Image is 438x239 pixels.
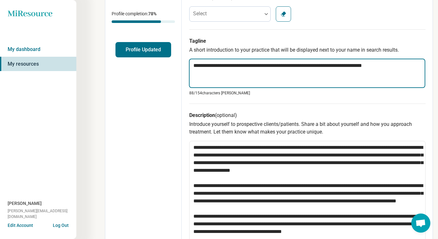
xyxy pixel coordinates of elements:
button: Profile Updated [115,42,171,57]
div: Profile completion: [105,7,181,27]
p: Introduce yourself to prospective clients/patients. Share a bit about yourself and how you approa... [189,120,426,136]
div: Profile completion [112,20,175,23]
span: (optional) [215,112,237,118]
span: 78 % [148,11,156,16]
h3: Tagline [189,37,426,45]
h3: Description [189,112,426,119]
p: 88/ 154 characters [PERSON_NAME] [189,90,426,96]
button: Log Out [53,222,69,227]
p: A short introduction to your practice that will be displayed next to your name in search results. [189,46,426,54]
label: Select [193,11,207,17]
span: [PERSON_NAME] [8,200,42,207]
button: Edit Account [8,222,33,229]
span: [PERSON_NAME][EMAIL_ADDRESS][DOMAIN_NAME] [8,208,76,220]
div: Open chat [411,214,430,233]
